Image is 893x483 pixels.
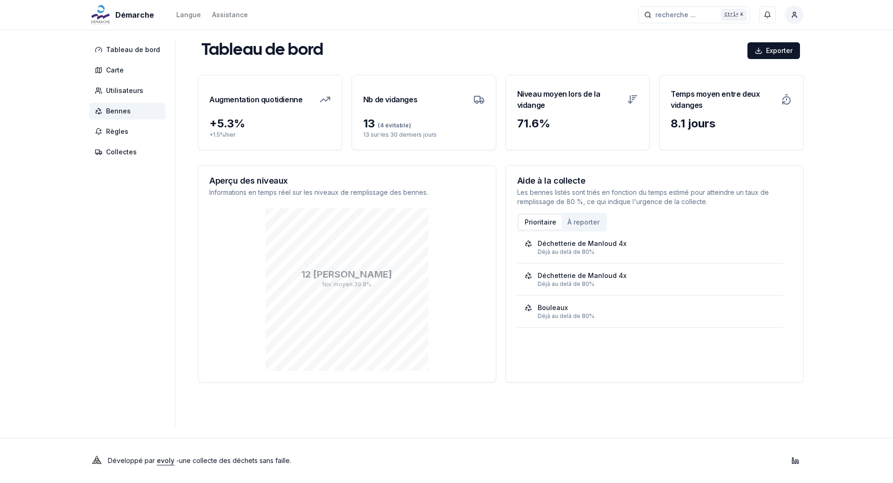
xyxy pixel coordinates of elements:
[106,106,131,116] span: Bennes
[157,457,174,464] a: evoly
[115,9,154,20] span: Démarche
[517,177,793,185] h3: Aide à la collecte
[638,7,750,23] button: recherche ...Ctrl+K
[209,86,302,112] h3: Augmentation quotidienne
[106,45,160,54] span: Tableau de bord
[89,453,104,468] img: Evoly Logo
[89,123,169,140] a: Règles
[747,42,800,59] button: Exporter
[89,4,112,26] img: Démarche Logo
[525,239,776,256] a: Déchetterie de Manloud 4xDéjà au delà de 80%
[106,127,128,136] span: Règles
[363,131,485,139] p: 13 sur les 30 derniers jours
[89,82,169,99] a: Utilisateurs
[519,215,562,230] button: Prioritaire
[375,122,411,129] span: (4 évitable)
[538,248,776,256] div: Déjà au delà de 80%
[517,86,622,112] h3: Niveau moyen lors de la vidange
[89,144,169,160] a: Collectes
[89,62,169,79] a: Carte
[562,215,605,230] button: À reporter
[212,9,248,20] a: Assistance
[655,10,696,20] span: recherche ...
[517,116,639,131] div: 71.6 %
[525,271,776,288] a: Déchetterie de Manloud 4xDéjà au delà de 80%
[106,66,124,75] span: Carte
[209,177,485,185] h3: Aperçu des niveaux
[209,116,331,131] div: + 5.3 %
[538,312,776,320] div: Déjà au delà de 80%
[209,188,485,197] p: Informations en temps réel sur les niveaux de remplissage des bennes.
[538,271,626,280] div: Déchetterie de Manloud 4x
[538,280,776,288] div: Déjà au delà de 80%
[176,10,201,20] div: Langue
[89,41,169,58] a: Tableau de bord
[89,103,169,119] a: Bennes
[176,9,201,20] button: Langue
[525,303,776,320] a: BouleauxDéjà au delà de 80%
[106,86,143,95] span: Utilisateurs
[106,147,137,157] span: Collectes
[89,9,158,20] a: Démarche
[538,239,626,248] div: Déchetterie de Manloud 4x
[671,116,792,131] div: 8.1 jours
[517,188,793,206] p: Les bennes listés sont triés en fonction du temps estimé pour atteindre un taux de remplissage de...
[363,86,417,112] h3: Nb de vidanges
[201,41,323,60] h1: Tableau de bord
[363,116,485,131] div: 13
[108,454,291,467] p: Développé par - une collecte des déchets sans faille .
[209,131,331,139] p: + 1.5 % hier
[671,86,775,112] h3: Temps moyen entre deux vidanges
[538,303,568,312] div: Bouleaux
